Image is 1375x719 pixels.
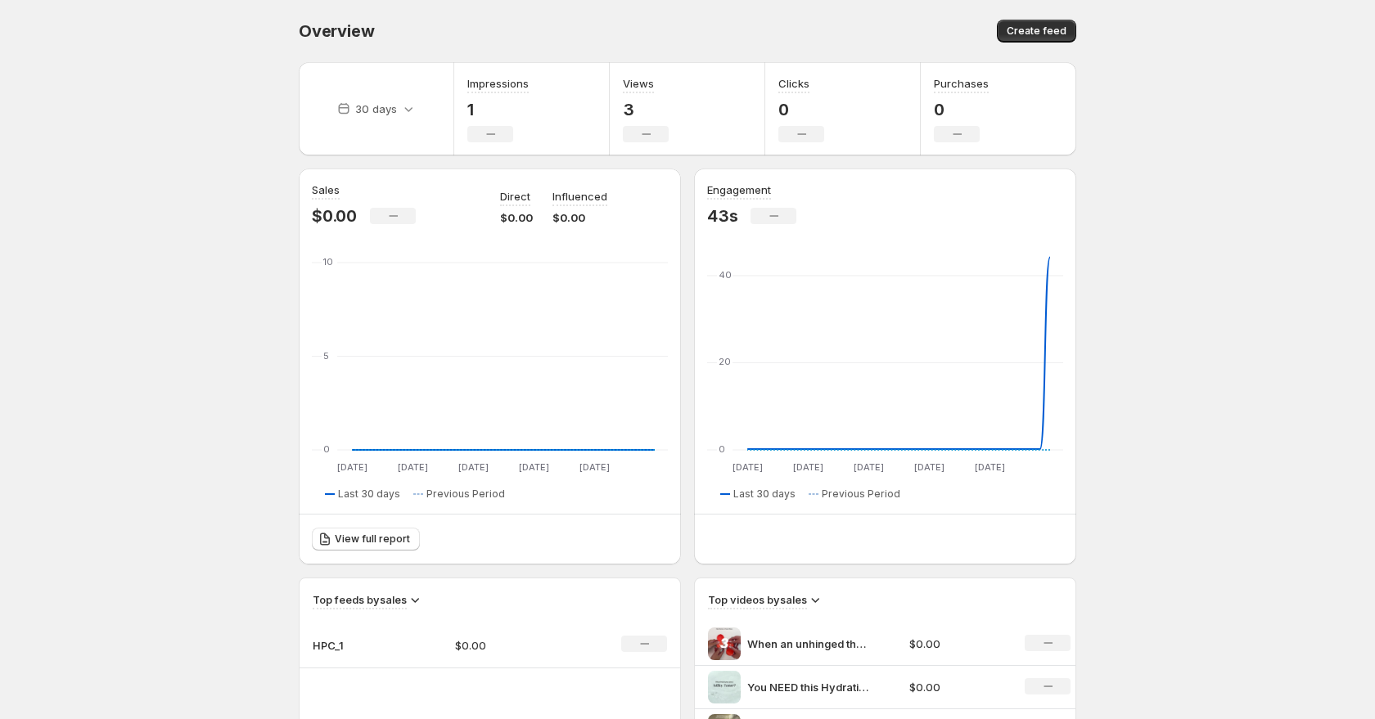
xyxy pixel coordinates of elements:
text: [DATE] [854,461,884,473]
p: $0.00 [312,206,357,226]
p: $0.00 [909,679,1006,695]
p: $0.00 [909,636,1006,652]
h3: Purchases [934,75,989,92]
span: Last 30 days [733,488,796,501]
p: When an unhinged thought becomes your content But seriously who won [747,636,870,652]
p: 3 [623,100,669,119]
text: [DATE] [579,461,610,473]
a: View full report [312,528,420,550]
p: Influenced [552,188,607,204]
text: [DATE] [519,461,549,473]
button: Create feed [997,20,1076,43]
h3: Top videos by sales [708,591,807,608]
span: View full report [335,533,410,546]
p: You NEED this Hydrating Milky Toner Heres why Packed with ceramides Cosmic Silk hydrates and soot... [747,679,870,695]
text: [DATE] [398,461,428,473]
text: [DATE] [733,461,763,473]
span: Previous Period [426,488,505,501]
p: 43s [707,206,737,226]
p: $0.00 [455,637,571,654]
text: [DATE] [914,461,944,473]
h3: Engagement [707,182,771,198]
text: [DATE] [975,461,1005,473]
text: 40 [719,269,732,281]
p: Direct [500,188,530,204]
p: 0 [778,100,824,119]
p: 1 [467,100,529,119]
text: 0 [719,443,725,455]
h3: Views [623,75,654,92]
h3: Sales [312,182,340,198]
h3: Clicks [778,75,809,92]
img: When an unhinged thought becomes your content But seriously who won [708,627,741,660]
text: [DATE] [337,461,367,473]
span: Overview [299,21,374,41]
p: $0.00 [500,209,533,226]
span: Create feed [1007,25,1066,38]
p: 30 days [355,101,397,117]
p: HPC_1 [313,637,394,654]
img: You NEED this Hydrating Milky Toner Heres why Packed with ceramides Cosmic Silk hydrates and soot... [708,671,741,703]
text: 5 [323,350,329,362]
p: $0.00 [552,209,607,226]
h3: Top feeds by sales [313,591,407,608]
span: Previous Period [822,488,900,501]
span: Last 30 days [338,488,400,501]
text: 0 [323,443,330,455]
text: [DATE] [458,461,489,473]
text: [DATE] [793,461,823,473]
h3: Impressions [467,75,529,92]
p: 0 [934,100,989,119]
text: 10 [323,256,333,267]
text: 20 [719,356,731,367]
